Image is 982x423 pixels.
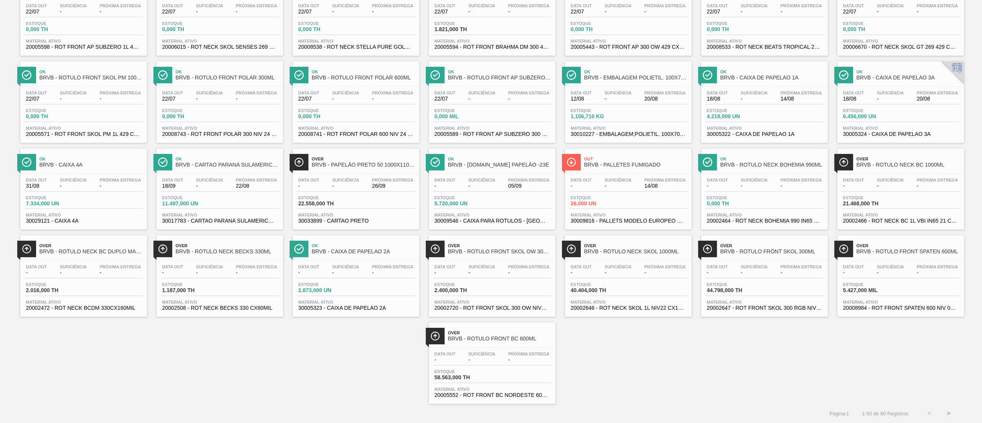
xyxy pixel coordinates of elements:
[162,213,277,217] span: Material ativo
[162,26,216,32] span: 0,000 TH
[162,44,277,50] span: 20006015 - ROT NECK SKOL SENSES 269 429 CX72MIL
[312,75,415,81] span: BRVB - RÓTULO FRONT POLAR 600ML
[741,178,768,182] span: Suficiência
[468,96,495,102] span: -
[162,126,277,131] span: Material ativo
[703,157,712,167] img: Ícone
[468,9,495,15] span: -
[857,243,960,248] span: Over
[843,108,897,113] span: Estoque
[151,230,287,317] a: ÍconeOverBRVB - RÓTULO NECK BECKS 330MLData out-Suficiência-Próxima Entrega-Estoque1.187,000 THMa...
[60,178,87,182] span: Suficiência
[15,230,151,317] a: ÍconeOverBRVB - RÓTULO NECK BC DUPLO MALTE 330MLData out-Suficiência-Próxima Entrega-Estoque2.016...
[162,178,183,182] span: Data out
[832,230,968,317] a: ÍconeOverBRVB - RÓTULO FRONT SPATEN 600MLData out-Suficiência-Próxima Entrega-Estoque5.427,000 MI...
[435,91,456,95] span: Data out
[605,9,631,15] span: -
[508,96,550,102] span: -
[435,39,550,43] span: Material ativo
[468,91,495,95] span: Suficiência
[605,91,631,95] span: Suficiência
[196,9,223,15] span: -
[435,131,550,137] span: 20005589 - ROT FRONT AP SUBZERO 300 429 CX97,2MIL
[843,114,897,119] span: 6.456,000 UN
[60,96,87,102] span: -
[571,126,686,131] span: Material ativo
[448,69,552,74] span: Ok
[40,249,143,254] span: BRVB - RÓTULO NECK BC DUPLO MALTE 330ML
[584,249,688,254] span: BRVB - RÓTULO NECK SKOL 1000ML
[917,9,958,15] span: -
[571,91,592,95] span: Data out
[703,244,712,254] img: Ícone
[839,244,849,254] img: Ícone
[26,3,47,8] span: Data out
[707,183,728,189] span: -
[176,243,279,248] span: Over
[468,178,495,182] span: Suficiência
[162,108,216,113] span: Estoque
[162,3,183,8] span: Data out
[40,243,143,248] span: Over
[468,3,495,8] span: Suficiência
[571,201,624,207] span: 26,000 UN
[707,114,761,119] span: 4.218,000 UN
[100,96,141,102] span: -
[435,178,456,182] span: Data out
[332,96,359,102] span: -
[26,96,47,102] span: 22/07
[917,183,958,189] span: -
[162,201,216,207] span: 11.497,000 UN
[40,162,143,168] span: BRVB - CAIXA 4A
[839,157,849,167] img: Ícone
[196,178,223,182] span: Suficiência
[468,183,495,189] span: -
[857,157,960,161] span: Over
[843,218,958,224] span: 20002466 - ROT NECK BC 1L VBI IN65 21 CX120MIL
[287,56,423,143] a: ÍconeOkBRVB - RÓTULO FRONT POLAR 600MLData out22/07Suficiência-Próxima Entrega-Estoque0,000 THMat...
[236,178,277,182] span: Próxima Entrega
[567,70,576,80] img: Ícone
[372,3,414,8] span: Próxima Entrega
[332,9,359,15] span: -
[448,243,552,248] span: Over
[298,26,352,32] span: 0,000 TH
[332,3,359,8] span: Suficiência
[448,75,552,81] span: BRVB - RÓTULO FRONT AP SUBZERO 300ML
[332,183,359,189] span: -
[26,39,141,43] span: Material ativo
[843,131,958,137] span: 30005324 - CAIXA DE PAPELAO 3A
[298,195,352,200] span: Estoque
[236,3,277,8] span: Próxima Entrega
[298,178,320,182] span: Data out
[196,91,223,95] span: Suficiência
[435,3,456,8] span: Data out
[695,143,832,230] a: ÍconeOkBRVB - RÓTULO NECK BOHEMIA 990MLData out-Suficiência-Próxima Entrega-Estoque0,000 THMateri...
[236,96,277,102] span: -
[162,21,216,26] span: Estoque
[781,96,822,102] span: 14/08
[707,213,822,217] span: Material ativo
[508,3,550,8] span: Próxima Entrega
[877,96,904,102] span: -
[559,143,695,230] a: ÍconeOutBRVB - PALLETES FUMIGADOData out-Suficiência-Próxima Entrega14/08Estoque26,000 UNMaterial...
[435,201,488,207] span: 5.720,000 UN
[423,56,559,143] a: ÍconeOkBRVB - RÓTULO FRONT AP SUBZERO 300MLData out22/07Suficiência-Próxima Entrega-Estoque0,000 ...
[196,3,223,8] span: Suficiência
[917,3,958,8] span: Próxima Entrega
[707,108,761,113] span: Estoque
[832,143,968,230] a: ÍconeOverBRVB - RÓTULO NECK BC 1000MLData out-Suficiência-Próxima Entrega-Estoque21.468,000 THMat...
[158,70,168,80] img: Ícone
[22,244,31,254] img: Ícone
[298,183,320,189] span: -
[372,91,414,95] span: Próxima Entrega
[176,157,279,161] span: Ok
[707,218,822,224] span: 20002464 - ROT NECK BOHEMIA 990 IN65 21 CX64MIL
[26,91,47,95] span: Data out
[707,178,728,182] span: Data out
[435,26,488,32] span: 1.821,000 TH
[571,26,624,32] span: 0,000 TH
[707,44,822,50] span: 20008533 - ROT NECK BEATS TROPICAL 269 CX72MIL
[857,75,960,81] span: BRVB - CAIXA DE PAPELAO 3A
[423,230,559,317] a: ÍconeOverBRVB - RÓTULO FRONT SKOL OW 300MLData out-Suficiência-Próxima Entrega-Estoque2.400,000 T...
